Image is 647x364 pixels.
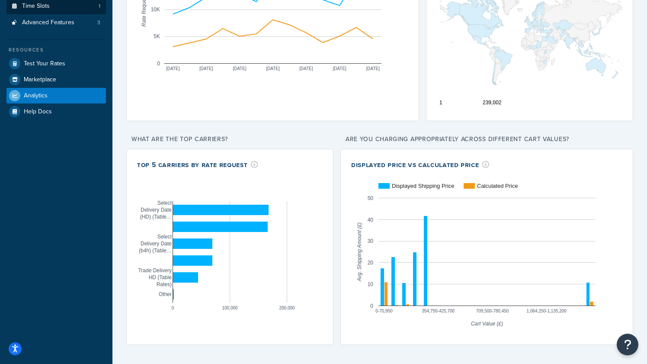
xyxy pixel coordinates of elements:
[368,260,374,266] text: 20
[24,60,65,68] span: Test Your Rates
[157,200,172,206] text: Select
[266,66,280,71] text: [DATE]
[24,108,52,116] span: Help Docs
[159,291,172,297] text: Other
[138,267,172,274] text: Trade Delivery
[617,334,638,355] button: Open Resource Center
[471,320,503,326] text: Cart Value (£)
[375,308,393,313] text: 0-70,950
[233,66,247,71] text: [DATE]
[476,308,509,313] text: 709,500-780,450
[6,104,106,119] a: Help Docs
[351,170,622,334] svg: A chart.
[422,308,455,313] text: 354,750-425,700
[6,15,106,31] li: Advanced Features
[199,66,213,71] text: [DATE]
[166,66,180,71] text: [DATE]
[137,160,258,170] div: Top 5 Carriers by Rate Request
[172,305,174,310] text: 0
[126,133,333,145] p: What are the top carriers?
[6,15,106,31] a: Advanced Features3
[366,66,380,71] text: [DATE]
[392,183,455,189] text: Displayed Shipping Price
[368,216,374,222] text: 40
[368,238,374,244] text: 30
[157,234,172,240] text: Select
[99,3,100,10] span: 1
[154,33,160,39] text: 5K
[340,133,633,145] p: Are you charging appropriately across different cart values?
[368,195,374,201] text: 50
[356,222,362,282] text: Avg. Shipping Amount (£)
[157,281,172,287] text: Rates)
[279,305,295,310] text: 200,000
[97,19,100,26] span: 3
[140,214,172,220] text: (HD) (Table…
[149,274,172,280] text: HD (Table
[151,6,160,13] text: 10K
[137,170,323,334] svg: A chart.
[139,248,172,254] text: (b4h) (Table…
[22,19,74,26] span: Advanced Features
[6,46,106,54] div: Resources
[299,66,313,71] text: [DATE]
[368,281,374,287] text: 10
[6,72,106,87] a: Marketplace
[6,56,106,71] a: Test Your Rates
[24,92,48,100] span: Analytics
[527,308,567,313] text: 1,064,250-1,135,200
[333,66,346,71] text: [DATE]
[370,303,373,309] text: 0
[22,3,50,10] span: Time Slots
[157,60,160,66] text: 0
[483,100,502,106] text: 239,002
[6,88,106,103] a: Analytics
[439,100,442,106] text: 1
[222,305,238,310] text: 100,000
[351,160,490,170] div: Displayed Price vs Calculated Price
[477,183,518,189] text: Calculated Price
[24,76,56,84] span: Marketplace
